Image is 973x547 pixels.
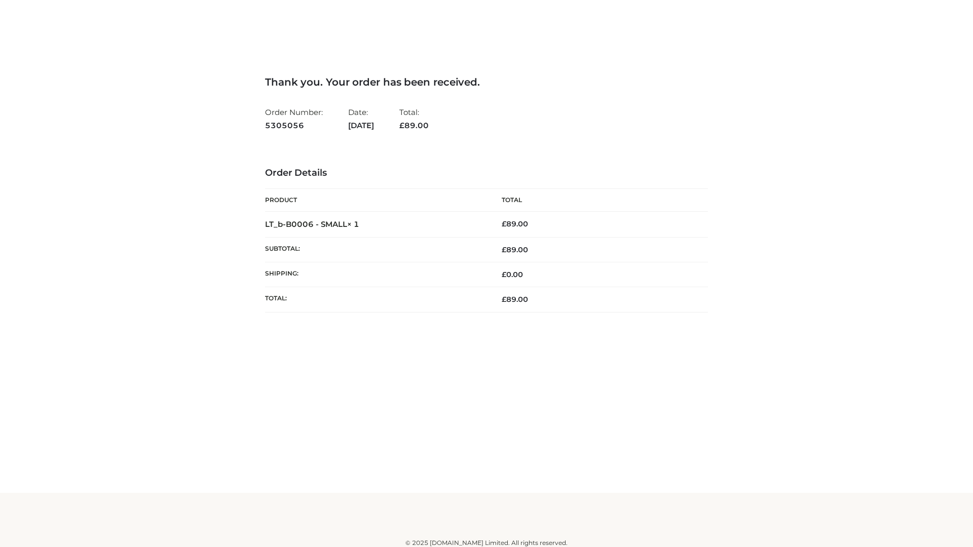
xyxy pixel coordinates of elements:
[399,121,429,130] span: 89.00
[265,168,708,179] h3: Order Details
[265,103,323,134] li: Order Number:
[502,245,528,254] span: 89.00
[502,245,506,254] span: £
[347,219,359,229] strong: × 1
[399,103,429,134] li: Total:
[502,219,506,228] span: £
[348,103,374,134] li: Date:
[502,295,506,304] span: £
[265,219,359,229] strong: LT_b-B0006 - SMALL
[399,121,404,130] span: £
[265,262,486,287] th: Shipping:
[502,270,523,279] bdi: 0.00
[502,219,528,228] bdi: 89.00
[265,189,486,212] th: Product
[348,119,374,132] strong: [DATE]
[486,189,708,212] th: Total
[265,76,708,88] h3: Thank you. Your order has been received.
[265,119,323,132] strong: 5305056
[265,237,486,262] th: Subtotal:
[502,295,528,304] span: 89.00
[265,287,486,312] th: Total:
[502,270,506,279] span: £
